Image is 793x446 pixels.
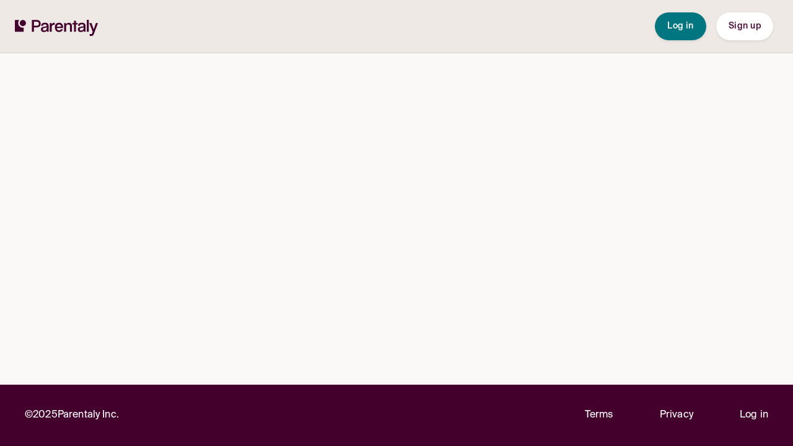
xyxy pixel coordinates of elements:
[667,22,694,30] span: Log in
[25,407,119,424] p: © 2025 Parentaly Inc.
[716,12,773,40] button: Sign up
[660,407,693,424] a: Privacy
[729,22,761,30] span: Sign up
[655,12,706,40] button: Log in
[585,407,613,424] a: Terms
[740,407,768,424] a: Log in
